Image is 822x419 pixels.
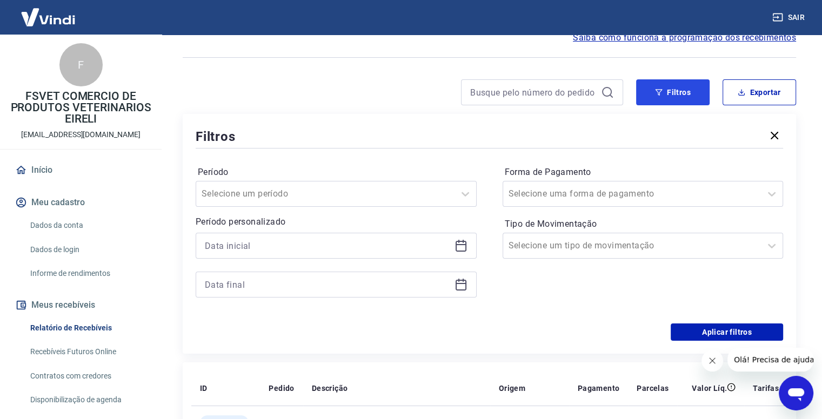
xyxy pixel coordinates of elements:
[770,8,809,28] button: Sair
[13,158,149,182] a: Início
[26,341,149,363] a: Recebíveis Futuros Online
[637,383,669,394] p: Parcelas
[26,262,149,285] a: Informe de rendimentos
[26,317,149,339] a: Relatório de Recebíveis
[692,383,727,394] p: Valor Líq.
[205,238,450,254] input: Data inicial
[505,166,781,179] label: Forma de Pagamento
[9,91,153,125] p: FSVET COMERCIO DE PRODUTOS VETERINARIOS EIRELI
[505,218,781,231] label: Tipo de Movimentação
[499,383,525,394] p: Origem
[6,8,91,16] span: Olá! Precisa de ajuda?
[26,239,149,261] a: Dados de login
[198,166,475,179] label: Período
[200,383,208,394] p: ID
[26,214,149,236] a: Dados da conta
[21,129,141,140] p: [EMAIL_ADDRESS][DOMAIN_NAME]
[13,293,149,317] button: Meus recebíveis
[701,350,723,371] iframe: Fechar mensagem
[26,389,149,411] a: Disponibilização de agenda
[205,276,450,293] input: Data final
[470,84,597,100] input: Busque pelo número do pedido
[196,128,236,145] h5: Filtros
[753,383,779,394] p: Tarifas
[727,348,813,371] iframe: Mensagem da empresa
[269,383,294,394] p: Pedido
[636,79,710,105] button: Filtros
[26,365,149,387] a: Contratos com credores
[671,323,783,341] button: Aplicar filtros
[13,191,149,214] button: Meu cadastro
[59,43,103,86] div: F
[578,383,620,394] p: Pagamento
[779,376,813,410] iframe: Botão para abrir a janela de mensagens
[196,215,477,228] p: Período personalizado
[723,79,796,105] button: Exportar
[312,383,348,394] p: Descrição
[13,1,83,33] img: Vindi
[573,31,796,44] a: Saiba como funciona a programação dos recebimentos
